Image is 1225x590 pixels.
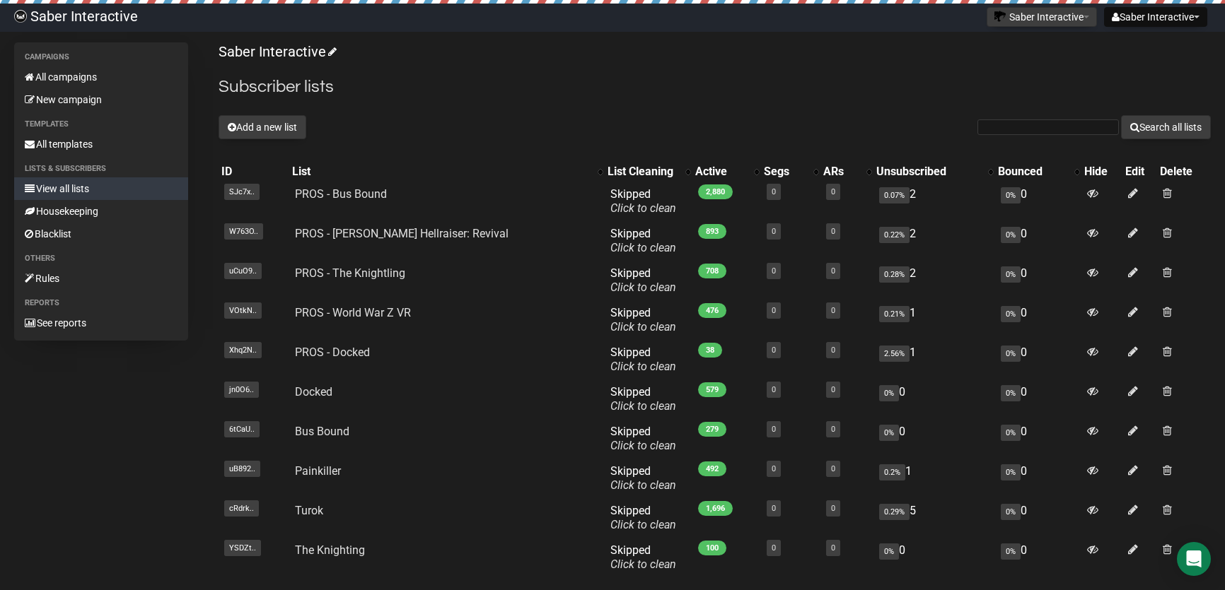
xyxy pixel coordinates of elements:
[698,461,726,476] span: 492
[761,162,820,182] th: Segs: No sort applied, activate to apply an ascending sort
[995,261,1081,300] td: 0
[610,478,676,492] a: Click to clean
[295,543,365,557] a: The Knighting
[610,241,676,254] a: Click to clean
[224,302,262,319] span: VOtkN..
[610,504,676,531] span: Skipped
[995,162,1081,182] th: Bounced: No sort applied, activate to apply an ascending sort
[295,346,370,359] a: PROS - Docked
[772,266,776,276] a: 0
[995,538,1081,577] td: 0
[698,184,733,199] span: 2,880
[698,382,726,397] span: 579
[831,425,835,434] a: 0
[692,162,761,182] th: Active: No sort applied, activate to apply an ascending sort
[224,263,262,279] span: uCuO9..
[219,43,335,60] a: Saber Interactive
[873,419,996,459] td: 0
[610,439,676,452] a: Click to clean
[610,399,676,413] a: Click to clean
[873,221,996,261] td: 2
[610,557,676,571] a: Click to clean
[610,464,676,492] span: Skipped
[605,162,692,182] th: List Cleaning: No sort applied, activate to apply an ascending sort
[879,464,905,480] span: 0.2%
[289,162,605,182] th: List: No sort applied, activate to apply an ascending sort
[14,10,27,23] img: ec1bccd4d48495f5e7d53d9a520ba7e5
[879,425,899,441] span: 0%
[295,385,332,399] a: Docked
[995,182,1081,221] td: 0
[873,261,996,300] td: 2
[14,133,188,155] a: All templates
[219,115,306,139] button: Add a new list
[1104,7,1207,27] button: Saber Interactive
[879,306,910,322] span: 0.21%
[823,165,859,179] div: ARs
[292,165,591,179] div: List
[610,281,676,294] a: Click to clean
[831,306,835,315] a: 0
[610,518,676,531] a: Click to clean
[831,385,835,394] a: 0
[224,461,260,477] span: uB892..
[698,422,726,437] span: 279
[14,177,188,200] a: View all lists
[14,312,188,334] a: See reports
[610,227,676,254] span: Skipped
[831,504,835,513] a: 0
[1001,504,1021,520] span: 0%
[14,88,188,111] a: New campaign
[873,538,996,577] td: 0
[995,221,1081,261] td: 0
[1084,165,1120,179] div: Hide
[14,49,188,66] li: Campaigns
[987,7,1097,27] button: Saber Interactive
[610,543,676,571] span: Skipped
[873,340,996,379] td: 1
[608,165,678,179] div: List Cleaning
[764,165,806,179] div: Segs
[831,464,835,473] a: 0
[879,227,910,243] span: 0.22%
[295,464,341,478] a: Painkiller
[224,382,259,398] span: jn0O6..
[295,266,405,280] a: PROS - The Knightling
[610,320,676,334] a: Click to clean
[879,385,899,401] span: 0%
[772,385,776,394] a: 0
[831,266,835,276] a: 0
[221,165,286,179] div: ID
[873,300,996,340] td: 1
[1001,464,1021,480] span: 0%
[698,541,726,555] span: 100
[698,343,722,358] span: 38
[873,498,996,538] td: 5
[1122,162,1157,182] th: Edit: No sort applied, sorting is disabled
[219,74,1211,100] h2: Subscriber lists
[772,425,776,434] a: 0
[1001,425,1021,441] span: 0%
[772,227,776,236] a: 0
[873,182,996,221] td: 2
[224,500,259,517] span: cRdrk..
[998,165,1067,179] div: Bounced
[820,162,873,182] th: ARs: No sort applied, activate to apply an ascending sort
[1160,165,1208,179] div: Delete
[995,459,1081,498] td: 0
[879,543,899,560] span: 0%
[1157,162,1211,182] th: Delete: No sort applied, sorting is disabled
[879,266,910,283] span: 0.28%
[873,459,996,498] td: 1
[772,464,776,473] a: 0
[698,303,726,318] span: 476
[14,295,188,312] li: Reports
[772,187,776,196] a: 0
[1001,543,1021,560] span: 0%
[995,498,1081,538] td: 0
[14,116,188,133] li: Templates
[1001,227,1021,243] span: 0%
[772,543,776,553] a: 0
[224,421,260,437] span: 6tCaU..
[873,379,996,419] td: 0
